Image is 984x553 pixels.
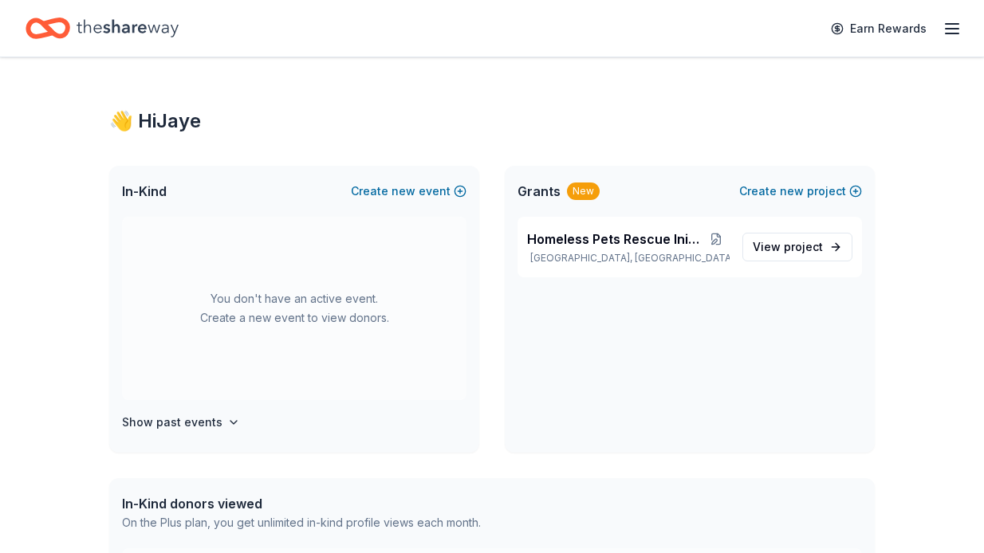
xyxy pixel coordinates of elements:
div: In-Kind donors viewed [122,494,481,513]
span: View [753,237,823,257]
h4: Show past events [122,413,222,432]
a: Home [26,10,179,47]
div: You don't have an active event. Create a new event to view donors. [122,217,466,400]
div: On the Plus plan, you get unlimited in-kind profile views each month. [122,513,481,532]
span: Grants [518,182,561,201]
div: New [567,182,600,200]
button: Createnewevent [351,182,466,201]
a: Earn Rewards [821,14,936,43]
span: In-Kind [122,182,167,201]
div: 👋 Hi Jaye [109,108,875,134]
a: View project [742,233,852,261]
button: Show past events [122,413,240,432]
button: Createnewproject [739,182,862,201]
span: project [784,240,823,253]
span: Homeless Pets Rescue Initiative [527,229,702,249]
span: new [780,182,804,201]
p: [GEOGRAPHIC_DATA], [GEOGRAPHIC_DATA] [527,252,730,265]
span: new [392,182,415,201]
